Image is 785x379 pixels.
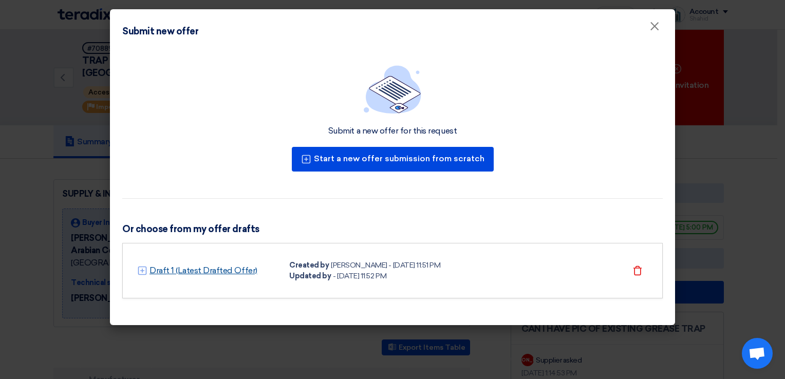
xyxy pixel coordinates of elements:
[641,16,668,37] button: Close
[149,264,257,277] a: Draft 1 (Latest Drafted Offer)
[289,271,331,281] div: Updated by
[331,260,440,271] div: [PERSON_NAME] - [DATE] 11:51 PM
[289,260,329,271] div: Created by
[292,147,494,172] button: Start a new offer submission from scratch
[364,65,421,113] img: empty_state_list.svg
[333,271,386,281] div: - [DATE] 11:52 PM
[649,18,660,39] span: ×
[122,25,198,39] div: Submit new offer
[328,126,457,137] div: Submit a new offer for this request
[742,338,773,369] a: Open chat
[122,223,663,235] h3: Or choose from my offer drafts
